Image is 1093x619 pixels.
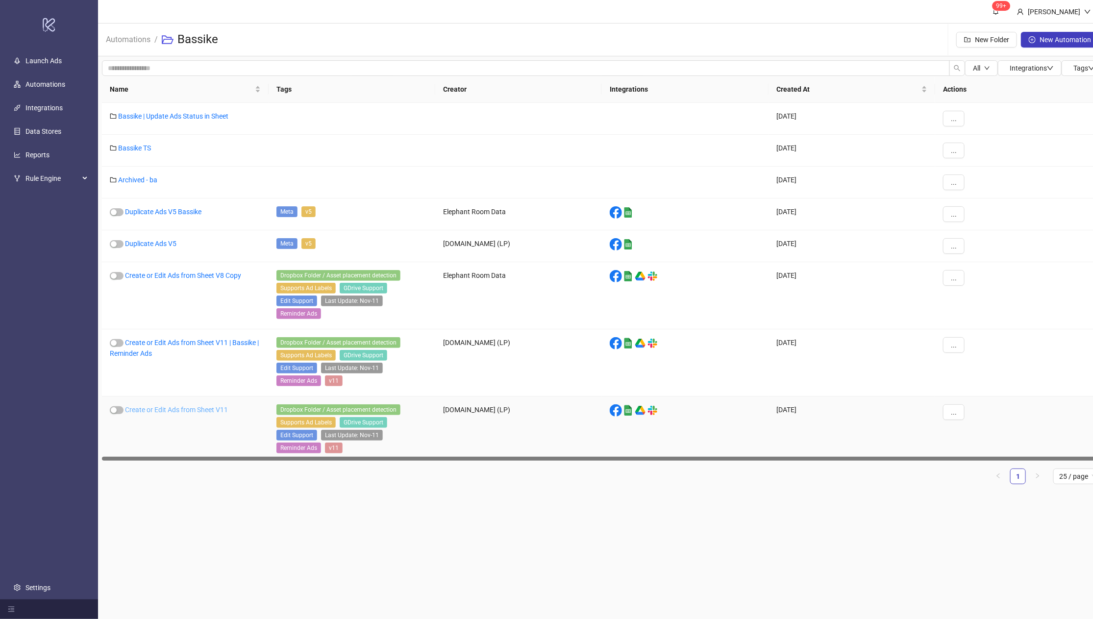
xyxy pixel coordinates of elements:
[276,350,336,361] span: Supports Ad Labels
[435,396,602,464] div: [DOMAIN_NAME] (LP)
[110,339,259,357] a: Create or Edit Ads from Sheet V11 | Bassike | Reminder Ads
[118,112,228,120] a: Bassike | Update Ads Status in Sheet
[321,296,383,306] span: Last Update: Nov-11
[435,262,602,329] div: Elephant Room Data
[951,210,957,218] span: ...
[943,206,965,222] button: ...
[951,408,957,416] span: ...
[1030,469,1045,484] button: right
[276,206,298,217] span: Meta
[25,127,61,135] a: Data Stores
[943,111,965,126] button: ...
[435,230,602,262] div: [DOMAIN_NAME] (LP)
[943,174,965,190] button: ...
[1040,36,1091,44] span: New Automation
[435,76,602,103] th: Creator
[104,33,152,44] a: Automations
[769,262,935,329] div: [DATE]
[1035,473,1041,479] span: right
[118,144,151,152] a: Bassike TS
[276,363,317,373] span: Edit Support
[340,417,387,428] span: GDrive Support
[301,206,316,217] span: v5
[943,143,965,158] button: ...
[25,57,62,65] a: Launch Ads
[25,80,65,88] a: Automations
[110,113,117,120] span: folder
[177,32,218,48] h3: Bassike
[14,175,21,182] span: fork
[993,1,1011,11] sup: 1600
[276,443,321,453] span: Reminder Ads
[8,606,15,613] span: menu-fold
[321,430,383,441] span: Last Update: Nov-11
[776,84,919,95] span: Created At
[276,430,317,441] span: Edit Support
[943,238,965,254] button: ...
[995,473,1001,479] span: left
[118,176,157,184] a: Archived - ba
[25,104,63,112] a: Integrations
[993,8,999,15] span: bell
[1024,6,1084,17] div: [PERSON_NAME]
[276,417,336,428] span: Supports Ad Labels
[25,169,79,188] span: Rule Engine
[943,337,965,353] button: ...
[769,329,935,396] div: [DATE]
[769,103,935,135] div: [DATE]
[991,469,1006,484] button: left
[276,404,400,415] span: Dropbox Folder / Asset placement detection
[110,145,117,151] span: folder
[276,270,400,281] span: Dropbox Folder / Asset placement detection
[1047,65,1054,72] span: down
[125,240,176,248] a: Duplicate Ads V5
[1017,8,1024,15] span: user
[340,350,387,361] span: GDrive Support
[943,404,965,420] button: ...
[769,76,935,103] th: Created At
[951,341,957,349] span: ...
[162,34,174,46] span: folder-open
[954,65,961,72] span: search
[951,178,957,186] span: ...
[975,36,1009,44] span: New Folder
[125,406,228,414] a: Create or Edit Ads from Sheet V11
[154,24,158,55] li: /
[325,443,343,453] span: v11
[964,36,971,43] span: folder-add
[956,32,1017,48] button: New Folder
[325,375,343,386] span: v11
[276,337,400,348] span: Dropbox Folder / Asset placement detection
[1010,469,1026,484] li: 1
[973,64,980,72] span: All
[769,135,935,167] div: [DATE]
[435,198,602,230] div: Elephant Room Data
[951,147,957,154] span: ...
[276,375,321,386] span: Reminder Ads
[435,329,602,396] div: [DOMAIN_NAME] (LP)
[965,60,998,76] button: Alldown
[110,176,117,183] span: folder
[769,396,935,464] div: [DATE]
[769,167,935,198] div: [DATE]
[276,308,321,319] span: Reminder Ads
[951,274,957,282] span: ...
[25,584,50,592] a: Settings
[1011,469,1025,484] a: 1
[951,242,957,250] span: ...
[769,230,935,262] div: [DATE]
[269,76,435,103] th: Tags
[951,115,957,123] span: ...
[1030,469,1045,484] li: Next Page
[301,238,316,249] span: v5
[1010,64,1054,72] span: Integrations
[125,272,241,279] a: Create or Edit Ads from Sheet V8 Copy
[1029,36,1036,43] span: plus-circle
[276,296,317,306] span: Edit Support
[769,198,935,230] div: [DATE]
[321,363,383,373] span: Last Update: Nov-11
[276,283,336,294] span: Supports Ad Labels
[25,151,50,159] a: Reports
[276,238,298,249] span: Meta
[991,469,1006,484] li: Previous Page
